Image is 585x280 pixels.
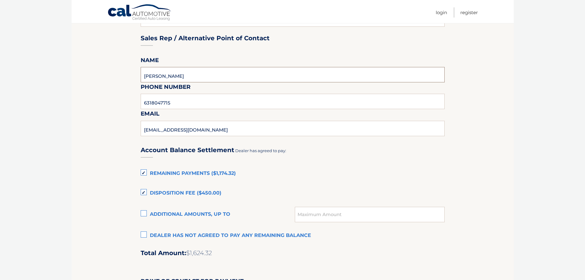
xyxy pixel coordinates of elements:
[141,34,270,42] h3: Sales Rep / Alternative Point of Contact
[141,249,445,257] h2: Total Amount:
[141,109,159,120] label: Email
[141,208,295,221] label: Additional amounts, up to
[141,230,445,242] label: Dealer has not agreed to pay any remaining balance
[141,187,445,199] label: Disposition Fee ($450.00)
[141,146,234,154] h3: Account Balance Settlement
[141,82,191,94] label: Phone Number
[235,148,286,153] span: Dealer has agreed to pay:
[295,207,444,222] input: Maximum Amount
[141,168,445,180] label: Remaining Payments ($1,174.32)
[186,249,212,257] span: $1,624.32
[460,7,478,18] a: Register
[107,4,172,22] a: Cal Automotive
[141,56,159,67] label: Name
[436,7,447,18] a: Login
